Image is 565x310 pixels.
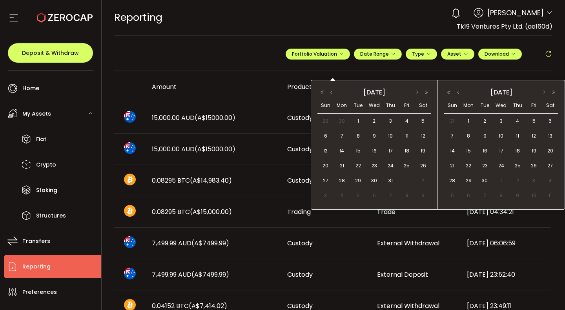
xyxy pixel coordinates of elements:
span: 1 [402,176,412,185]
span: Staking [36,185,57,196]
div: [DATE] 06:06:59 [461,239,550,248]
span: 28 [448,176,457,185]
span: 12 [529,131,539,141]
span: 27 [545,161,555,170]
span: 24 [386,161,395,170]
span: 2 [418,176,428,185]
th: Mon [334,98,350,114]
th: Sat [542,98,558,114]
span: 17 [496,146,506,156]
span: Asset [447,51,461,57]
span: External Withdrawal [377,239,439,248]
div: [DATE] 04:34:21 [461,207,550,216]
span: 10 [386,131,395,141]
span: 15 [354,146,363,156]
span: 8 [464,131,473,141]
span: (A$14,983.40) [190,176,232,185]
span: 20 [545,146,555,156]
span: 9 [480,131,490,141]
span: Trading [287,207,311,216]
span: 15,000.00 AUD [152,113,235,122]
span: Download [485,51,516,57]
span: 2 [480,116,490,126]
span: 13 [545,131,555,141]
span: 4 [545,176,555,185]
span: 5 [418,116,428,126]
th: Thu [509,98,526,114]
span: My Assets [22,108,51,120]
button: Portfolio Valuation [286,49,350,60]
span: External Deposit [377,270,428,279]
span: 13 [321,146,330,156]
span: 29 [321,116,330,126]
span: 3 [321,191,330,200]
span: 2 [513,176,522,185]
div: [DATE] 23:52:40 [461,270,550,279]
span: Date Range [360,51,395,57]
img: aud_portfolio.svg [124,268,136,279]
div: Amount [146,82,281,91]
img: aud_portfolio.svg [124,236,136,248]
img: aud_portfolio.svg [124,111,136,123]
span: 14 [448,146,457,156]
button: Date Range [354,49,402,60]
span: Crypto [36,159,56,170]
th: Fri [526,98,542,114]
span: 7 [337,131,346,141]
span: 7 [480,191,490,200]
span: 8 [354,131,363,141]
span: 7,499.99 AUD [152,270,229,279]
th: Mon [461,98,477,114]
th: Sun [317,98,334,114]
span: 7,499.99 AUD [152,239,229,248]
span: 2 [370,116,379,126]
span: 18 [513,146,522,156]
span: 6 [370,191,379,200]
span: 8 [496,191,506,200]
div: Product [281,82,371,91]
span: 5 [448,191,457,200]
button: Deposit & Withdraw [8,43,93,63]
span: 3 [529,176,539,185]
span: Structures [36,210,66,221]
span: Trade [377,207,395,216]
span: 18 [402,146,412,156]
img: btc_portfolio.svg [124,174,136,185]
iframe: Chat Widget [526,272,565,310]
span: 31 [386,176,395,185]
span: (A$15,000.00) [190,207,232,216]
span: 7 [448,131,457,141]
span: Custody [287,113,313,122]
span: 16 [480,146,490,156]
span: Portfolio Valuation [292,51,344,57]
span: 24 [496,161,506,170]
span: 30 [480,176,490,185]
span: Deposit & Withdraw [22,50,79,56]
img: btc_portfolio.svg [124,205,136,217]
span: 3 [496,116,506,126]
span: Tk19 Ventures Pty Ltd. (ae160d) [457,22,552,31]
th: Sat [415,98,431,114]
span: 6 [545,116,555,126]
span: 14 [337,146,346,156]
span: 3 [386,116,395,126]
span: 30 [370,176,379,185]
span: Preferences [22,286,57,298]
span: 20 [321,161,330,170]
span: 1 [354,116,363,126]
span: 5 [354,191,363,200]
span: Transfers [22,236,50,247]
span: [PERSON_NAME] [487,7,544,18]
img: aud_portfolio.svg [124,142,136,154]
span: Reporting [22,261,51,272]
span: 9 [370,131,379,141]
span: 16 [370,146,379,156]
span: 29 [354,176,363,185]
span: Custody [287,145,313,154]
button: Download [478,49,522,60]
span: Custody [287,176,313,185]
span: 25 [513,161,522,170]
span: 4 [337,191,346,200]
div: [DATE] [337,87,412,98]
